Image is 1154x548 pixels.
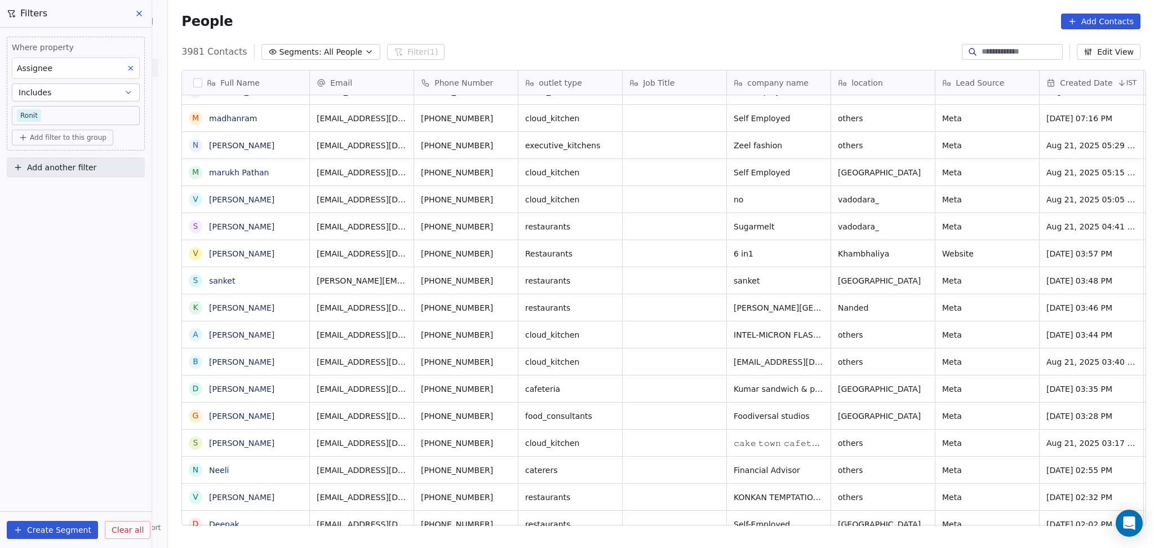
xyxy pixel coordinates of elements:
[421,302,511,313] span: [PHONE_NUMBER]
[317,383,407,395] span: [EMAIL_ADDRESS][DOMAIN_NAME]
[209,412,274,421] a: [PERSON_NAME]
[942,140,1032,151] span: Meta
[1046,410,1137,422] span: [DATE] 03:28 PM
[525,194,615,205] span: cloud_kitchen
[193,139,198,151] div: N
[942,248,1032,259] span: Website
[838,492,928,503] span: others
[734,356,824,368] span: [EMAIL_ADDRESS][DOMAIN_NAME]
[838,167,928,178] span: [GEOGRAPHIC_DATA]
[1077,44,1140,60] button: Edit View
[193,491,198,503] div: V
[942,410,1032,422] span: Meta
[317,519,407,530] span: [EMAIL_ADDRESS][DOMAIN_NAME]
[942,356,1032,368] span: Meta
[193,410,199,422] div: G
[193,356,198,368] div: B
[317,221,407,232] span: [EMAIL_ADDRESS][DOMAIN_NAME]
[942,437,1032,449] span: Meta
[623,70,726,95] div: Job Title
[525,221,615,232] span: restaurants
[539,77,582,89] span: outlet type
[209,439,274,448] a: [PERSON_NAME]
[838,113,928,124] span: others
[525,167,615,178] span: cloud_kitchen
[317,113,407,124] span: [EMAIL_ADDRESS][DOMAIN_NAME]
[734,140,824,151] span: Zeel fashion
[317,248,407,259] span: [EMAIL_ADDRESS][DOMAIN_NAME]
[956,77,1004,89] span: Lead Source
[525,140,615,151] span: executive_kitchens
[1046,383,1137,395] span: [DATE] 03:35 PM
[421,275,511,286] span: [PHONE_NUMBER]
[193,518,199,530] div: D
[421,383,511,395] span: [PHONE_NUMBER]
[209,385,274,394] a: [PERSON_NAME]
[525,329,615,341] span: cloud_kitchen
[838,140,928,151] span: others
[209,493,274,502] a: [PERSON_NAME]
[643,77,674,89] span: Job Title
[421,410,511,422] span: [PHONE_NUMBER]
[317,140,407,151] span: [EMAIL_ADDRESS][DOMAIN_NAME]
[421,113,511,124] span: [PHONE_NUMBER]
[734,221,824,232] span: Sugarmelt
[209,357,274,366] a: [PERSON_NAME]
[1061,14,1140,29] button: Add Contacts
[1046,465,1137,476] span: [DATE] 02:55 PM
[734,329,824,341] span: INTEL-MICRON FLASH LLP,[GEOGRAPHIC_DATA]
[421,519,511,530] span: [PHONE_NUMBER]
[193,220,198,232] div: S
[1046,437,1137,449] span: Aug 21, 2025 03:17 PM
[209,466,229,475] a: Neeli
[414,70,518,95] div: Phone Number
[1046,194,1137,205] span: Aug 21, 2025 05:05 PM
[434,77,493,89] span: Phone Number
[831,70,935,95] div: location
[1046,140,1137,151] span: Aug 21, 2025 05:29 PM
[324,46,362,58] span: All People
[1046,167,1137,178] span: Aug 21, 2025 05:15 PM
[838,248,928,259] span: Khambhaliya
[1046,329,1137,341] span: [DATE] 03:44 PM
[209,276,235,285] a: sanket
[942,113,1032,124] span: Meta
[838,356,928,368] span: others
[942,302,1032,313] span: Meta
[1040,70,1143,95] div: Created DateIST
[182,95,310,526] div: grid
[330,77,352,89] span: Email
[181,45,247,59] span: 3981 Contacts
[734,437,824,449] span: 𝚌𝚊𝚔𝚎 𝚝𝚘𝚠𝚗 𝚌𝚊𝚏𝚎𝚝𝚎𝚛𝚒𝚊
[525,275,615,286] span: restaurants
[838,465,928,476] span: others
[734,383,824,395] span: Kumar sandwich & pizza
[1046,221,1137,232] span: Aug 21, 2025 04:41 PM
[747,77,809,89] span: company name
[838,221,928,232] span: vadodara_
[838,383,928,395] span: [GEOGRAPHIC_DATA]
[1126,78,1137,87] span: IST
[209,303,274,312] a: [PERSON_NAME]
[525,465,615,476] span: caterers
[310,70,414,95] div: Email
[421,221,511,232] span: [PHONE_NUMBER]
[525,519,615,530] span: restaurants
[193,383,199,395] div: D
[193,193,198,205] div: V
[193,437,198,449] div: s
[421,329,511,341] span: [PHONE_NUMBER]
[1046,356,1137,368] span: Aug 21, 2025 03:40 PM
[192,166,199,178] div: m
[421,140,511,151] span: [PHONE_NUMBER]
[838,194,928,205] span: vadodara_
[421,492,511,503] span: [PHONE_NUMBER]
[734,113,824,124] span: Self Employed
[525,248,615,259] span: Restaurants
[525,383,615,395] span: cafeteria
[317,275,407,286] span: [PERSON_NAME][EMAIL_ADDRESS][DOMAIN_NAME]
[1046,275,1137,286] span: [DATE] 03:48 PM
[525,492,615,503] span: restaurants
[942,167,1032,178] span: Meta
[193,248,198,259] div: V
